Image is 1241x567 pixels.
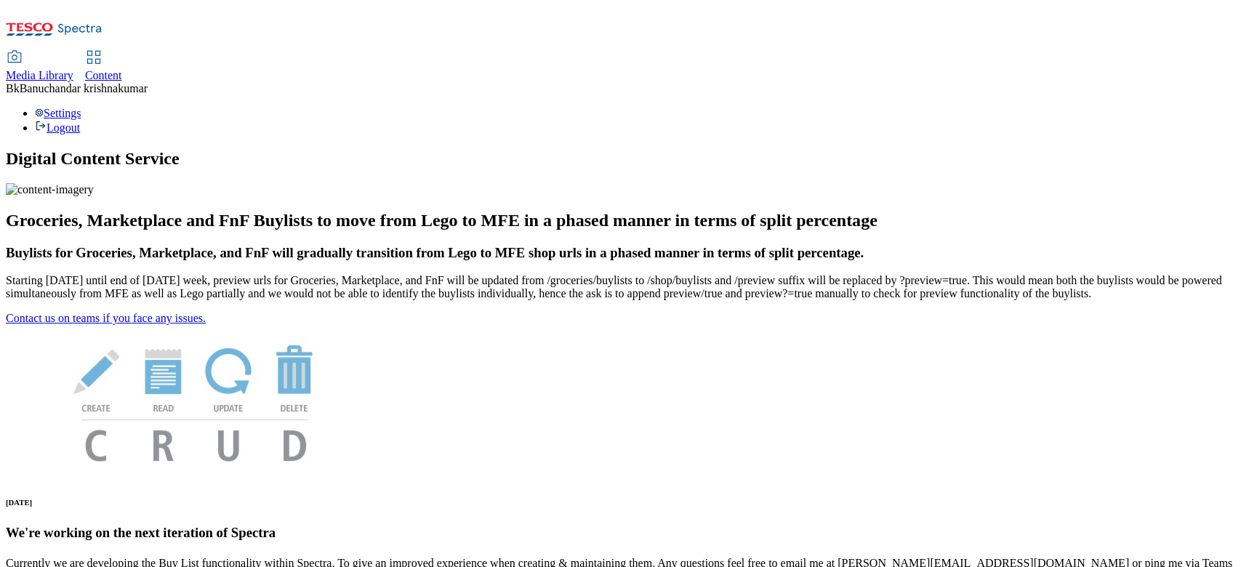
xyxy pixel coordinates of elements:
[85,52,122,82] a: Content
[6,325,384,477] img: News Image
[35,121,80,134] a: Logout
[20,82,148,94] span: Banuchandar krishnakumar
[6,82,20,94] span: Bk
[6,149,1235,169] h1: Digital Content Service
[6,183,94,196] img: content-imagery
[6,525,1235,541] h3: We're working on the next iteration of Spectra
[6,69,73,81] span: Media Library
[6,498,1235,507] h6: [DATE]
[35,107,81,119] a: Settings
[6,245,1235,261] h3: Buylists for Groceries, Marketplace, and FnF will gradually transition from Lego to MFE shop urls...
[6,312,206,324] a: Contact us on teams if you face any issues.
[85,69,122,81] span: Content
[6,211,1235,230] h2: Groceries, Marketplace and FnF Buylists to move from Lego to MFE in a phased manner in terms of s...
[6,274,1235,300] p: Starting [DATE] until end of [DATE] week, preview urls for Groceries, Marketplace, and FnF will b...
[6,52,73,82] a: Media Library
